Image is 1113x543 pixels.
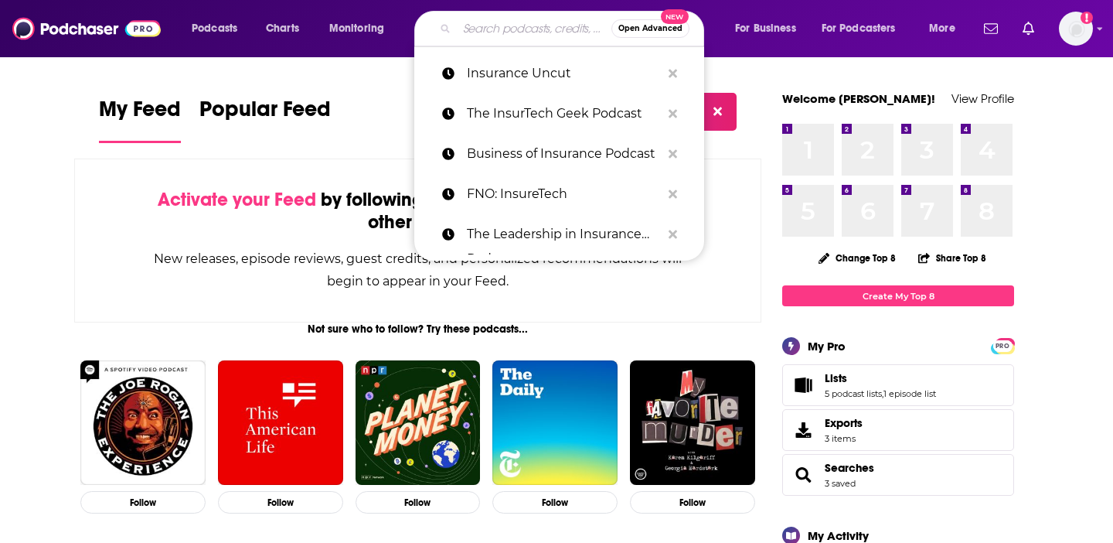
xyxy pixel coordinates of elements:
[825,416,863,430] span: Exports
[1059,12,1093,46] img: User Profile
[978,15,1004,42] a: Show notifications dropdown
[661,9,689,24] span: New
[782,91,935,106] a: Welcome [PERSON_NAME]!
[329,18,384,39] span: Monitoring
[782,454,1014,496] span: Searches
[825,478,856,489] a: 3 saved
[218,360,343,486] img: This American Life
[782,285,1014,306] a: Create My Top 8
[735,18,796,39] span: For Business
[882,388,883,399] span: ,
[414,53,704,94] a: Insurance Uncut
[825,371,847,385] span: Lists
[467,53,661,94] p: Insurance Uncut
[611,19,689,38] button: Open AdvancedNew
[812,16,918,41] button: open menu
[809,248,905,268] button: Change Top 8
[467,174,661,214] p: FNO: InsureTech
[492,360,618,486] img: The Daily
[630,360,755,486] img: My Favorite Murder with Karen Kilgariff and Georgia Hardstark
[825,461,874,475] a: Searches
[99,96,181,143] a: My Feed
[1059,12,1093,46] span: Logged in as KSMolly
[1059,12,1093,46] button: Show profile menu
[158,188,316,211] span: Activate your Feed
[993,340,1012,351] a: PRO
[152,189,683,234] div: by following Podcasts, Creators, Lists, and other Users!
[782,409,1014,451] a: Exports
[492,491,618,514] button: Follow
[199,96,331,131] span: Popular Feed
[80,360,206,486] img: The Joe Rogan Experience
[788,419,819,441] span: Exports
[414,134,704,174] a: Business of Insurance Podcast
[825,388,882,399] a: 5 podcast lists
[917,243,987,273] button: Share Top 8
[883,388,936,399] a: 1 episode list
[951,91,1014,106] a: View Profile
[1016,15,1040,42] a: Show notifications dropdown
[152,248,683,292] div: New releases, episode reviews, guest credits, and personalized recommendations will begin to appe...
[192,18,237,39] span: Podcasts
[788,374,819,396] a: Lists
[414,214,704,254] a: The Leadership in Insurance Podcast
[825,371,936,385] a: Lists
[457,16,611,41] input: Search podcasts, credits, & more...
[414,94,704,134] a: The InsurTech Geek Podcast
[99,96,181,131] span: My Feed
[822,18,896,39] span: For Podcasters
[218,491,343,514] button: Follow
[618,25,682,32] span: Open Advanced
[808,528,869,543] div: My Activity
[467,134,661,174] p: Business of Insurance Podcast
[1081,12,1093,24] svg: Add a profile image
[318,16,404,41] button: open menu
[429,11,719,46] div: Search podcasts, credits, & more...
[929,18,955,39] span: More
[74,323,761,336] div: Not sure who to follow? Try these podcasts...
[12,14,161,43] img: Podchaser - Follow, Share and Rate Podcasts
[356,491,481,514] button: Follow
[788,464,819,486] a: Searches
[918,16,975,41] button: open menu
[993,340,1012,352] span: PRO
[825,433,863,444] span: 3 items
[356,360,481,486] img: Planet Money
[414,174,704,214] a: FNO: InsureTech
[467,214,661,254] p: The Leadership in Insurance Podcast
[467,94,661,134] p: The InsurTech Geek Podcast
[256,16,308,41] a: Charts
[808,339,846,353] div: My Pro
[630,491,755,514] button: Follow
[724,16,815,41] button: open menu
[181,16,257,41] button: open menu
[199,96,331,143] a: Popular Feed
[266,18,299,39] span: Charts
[80,491,206,514] button: Follow
[782,364,1014,406] span: Lists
